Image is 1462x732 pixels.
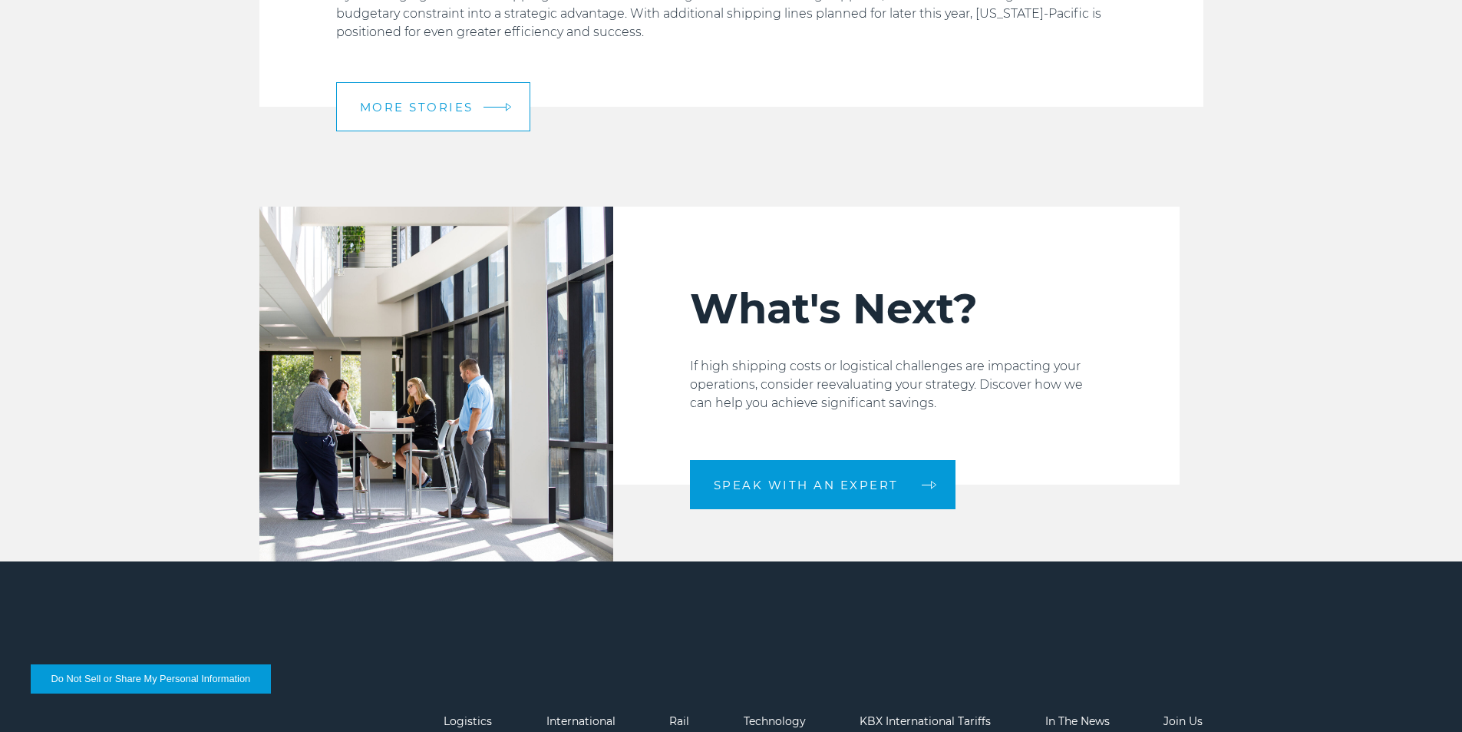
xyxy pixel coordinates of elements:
[1045,714,1110,728] a: In The News
[744,714,806,728] a: Technology
[690,460,955,509] a: Speak with an expert arrow arrow
[1163,714,1203,728] a: Join Us
[505,103,511,111] img: arrow
[546,714,615,728] a: International
[336,82,530,131] a: More Stories arrow arrow
[444,714,492,728] a: Logistics
[860,714,991,728] a: KBX International Tariffs
[714,479,899,491] span: Speak with an expert
[690,283,1103,334] h2: What's Next?
[669,714,689,728] a: Rail
[31,664,271,694] button: Do Not Sell or Share My Personal Information
[690,357,1103,412] p: If high shipping costs or logistical challenges are impacting your operations, consider reevaluat...
[360,101,474,113] span: More Stories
